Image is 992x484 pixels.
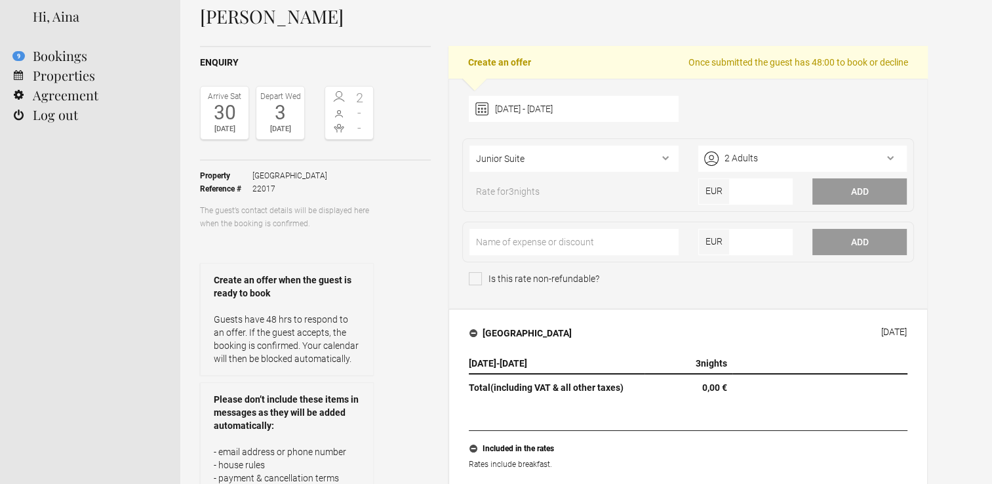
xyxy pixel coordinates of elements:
[509,186,514,197] span: 3
[702,382,727,393] flynt-currency: 0,00 €
[490,382,624,393] span: (including VAT & all other taxes)
[698,178,730,205] span: EUR
[469,272,599,285] span: Is this rate non-refundable?
[469,458,907,471] p: Rates include breakfast.
[260,90,301,103] div: Depart Wed
[688,56,908,69] span: Once submitted the guest has 48:00 to book or decline
[349,106,370,119] span: -
[200,7,928,26] h1: [PERSON_NAME]
[252,169,327,182] span: [GEOGRAPHIC_DATA]
[698,229,730,255] span: EUR
[260,103,301,123] div: 3
[469,327,572,340] h4: [GEOGRAPHIC_DATA]
[200,204,374,230] p: The guest’s contact details will be displayed here when the booking is confirmed.
[200,56,431,70] h2: Enquiry
[812,229,907,255] button: Add
[252,182,327,195] span: 22017
[204,103,245,123] div: 30
[448,46,928,79] h2: Create an offer
[469,358,496,369] span: [DATE]
[469,185,546,205] span: Rate for nights
[469,353,645,374] th: -
[349,91,370,104] span: 2
[12,51,25,61] flynt-notification-badge: 9
[204,123,245,136] div: [DATE]
[469,441,907,458] button: Included in the rates
[459,319,917,347] button: [GEOGRAPHIC_DATA] [DATE]
[260,123,301,136] div: [DATE]
[349,121,370,134] span: -
[469,374,645,397] th: Total
[200,182,252,195] strong: Reference #
[33,7,161,26] div: Hi, Aina
[204,90,245,103] div: Arrive Sat
[469,229,678,255] input: Name of expense or discount
[812,178,907,205] button: Add
[200,169,252,182] strong: Property
[500,358,527,369] span: [DATE]
[881,327,907,337] div: [DATE]
[214,313,360,365] p: Guests have 48 hrs to respond to an offer. If the guest accepts, the booking is confirmed. Your c...
[214,273,360,300] strong: Create an offer when the guest is ready to book
[645,353,732,374] th: nights
[214,393,360,432] strong: Please don’t include these items in messages as they will be added automatically:
[696,358,701,369] span: 3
